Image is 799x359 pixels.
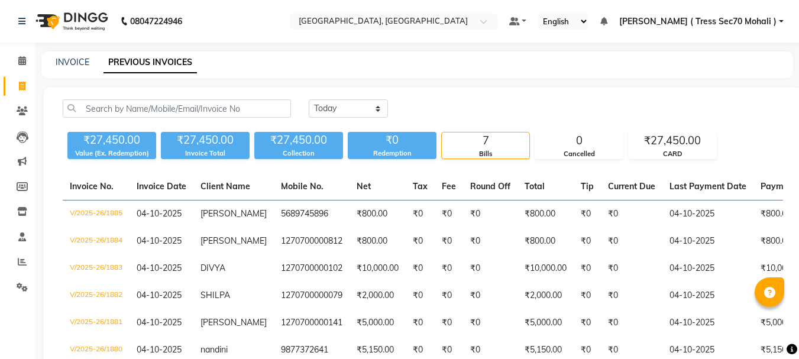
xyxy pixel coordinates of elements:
[463,228,517,255] td: ₹0
[406,282,435,309] td: ₹0
[130,5,182,38] b: 08047224946
[63,228,130,255] td: V/2025-26/1884
[348,148,436,159] div: Redemption
[254,132,343,148] div: ₹27,450.00
[161,132,250,148] div: ₹27,450.00
[435,228,463,255] td: ₹0
[517,282,574,309] td: ₹2,000.00
[662,200,753,228] td: 04-10-2025
[137,290,182,300] span: 04-10-2025
[348,132,436,148] div: ₹0
[574,228,601,255] td: ₹0
[350,282,406,309] td: ₹2,000.00
[442,149,529,159] div: Bills
[274,309,350,337] td: 1270700000141
[63,255,130,282] td: V/2025-26/1883
[137,317,182,328] span: 04-10-2025
[413,181,428,192] span: Tax
[662,228,753,255] td: 04-10-2025
[574,309,601,337] td: ₹0
[137,181,186,192] span: Invoice Date
[63,99,291,118] input: Search by Name/Mobile/Email/Invoice No
[63,200,130,228] td: V/2025-26/1885
[525,181,545,192] span: Total
[200,235,267,246] span: [PERSON_NAME]
[442,132,529,149] div: 7
[274,200,350,228] td: 5689745896
[274,282,350,309] td: 1270700000079
[574,200,601,228] td: ₹0
[463,282,517,309] td: ₹0
[669,181,746,192] span: Last Payment Date
[629,132,716,149] div: ₹27,450.00
[435,282,463,309] td: ₹0
[581,181,594,192] span: Tip
[435,255,463,282] td: ₹0
[200,344,228,355] span: nandini
[406,228,435,255] td: ₹0
[406,255,435,282] td: ₹0
[406,309,435,337] td: ₹0
[463,255,517,282] td: ₹0
[517,309,574,337] td: ₹5,000.00
[463,309,517,337] td: ₹0
[662,282,753,309] td: 04-10-2025
[463,200,517,228] td: ₹0
[601,282,662,309] td: ₹0
[200,263,225,273] span: DIVYA
[137,208,182,219] span: 04-10-2025
[574,255,601,282] td: ₹0
[200,181,250,192] span: Client Name
[619,15,777,28] span: [PERSON_NAME] ( Tress Sec70 Mohali )
[608,181,655,192] span: Current Due
[274,228,350,255] td: 1270700000812
[517,228,574,255] td: ₹800.00
[56,57,89,67] a: INVOICE
[662,309,753,337] td: 04-10-2025
[517,200,574,228] td: ₹800.00
[470,181,510,192] span: Round Off
[103,52,197,73] a: PREVIOUS INVOICES
[517,255,574,282] td: ₹10,000.00
[350,255,406,282] td: ₹10,000.00
[601,228,662,255] td: ₹0
[601,309,662,337] td: ₹0
[350,200,406,228] td: ₹800.00
[574,282,601,309] td: ₹0
[67,148,156,159] div: Value (Ex. Redemption)
[63,282,130,309] td: V/2025-26/1882
[63,309,130,337] td: V/2025-26/1881
[137,235,182,246] span: 04-10-2025
[161,148,250,159] div: Invoice Total
[535,132,623,149] div: 0
[67,132,156,148] div: ₹27,450.00
[535,149,623,159] div: Cancelled
[281,181,324,192] span: Mobile No.
[200,317,267,328] span: [PERSON_NAME]
[662,255,753,282] td: 04-10-2025
[200,290,230,300] span: SHILPA
[601,200,662,228] td: ₹0
[601,255,662,282] td: ₹0
[137,344,182,355] span: 04-10-2025
[137,263,182,273] span: 04-10-2025
[254,148,343,159] div: Collection
[200,208,267,219] span: [PERSON_NAME]
[357,181,371,192] span: Net
[350,228,406,255] td: ₹800.00
[435,309,463,337] td: ₹0
[274,255,350,282] td: 1270700000102
[749,312,787,347] iframe: chat widget
[406,200,435,228] td: ₹0
[629,149,716,159] div: CARD
[70,181,114,192] span: Invoice No.
[435,200,463,228] td: ₹0
[442,181,456,192] span: Fee
[30,5,111,38] img: logo
[350,309,406,337] td: ₹5,000.00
